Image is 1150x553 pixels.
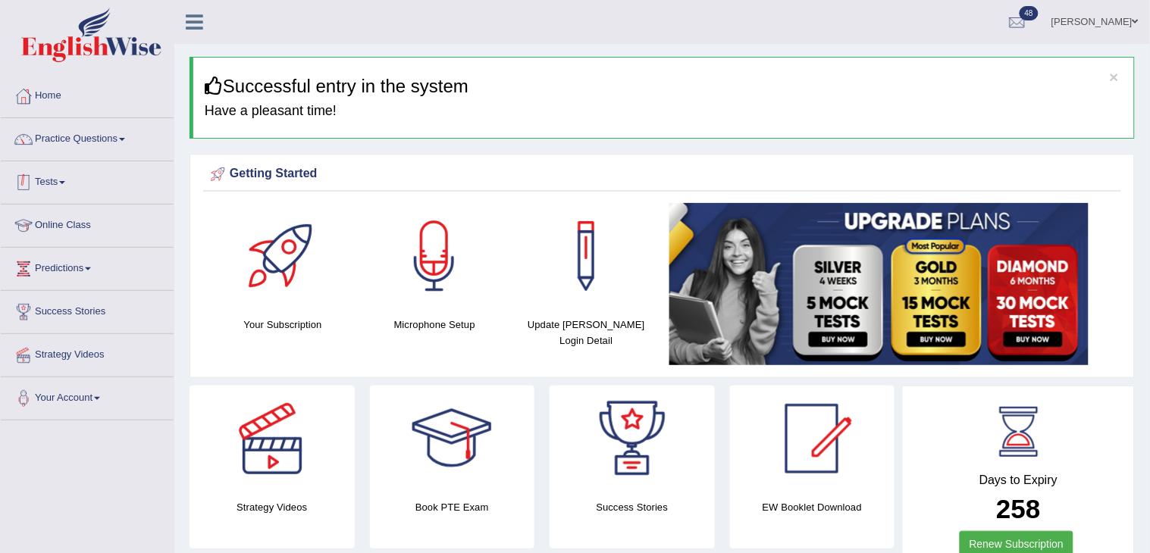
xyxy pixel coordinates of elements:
[730,499,895,515] h4: EW Booklet Download
[1,248,174,286] a: Predictions
[215,317,351,333] h4: Your Subscription
[920,473,1117,487] h4: Days to Expiry
[518,317,654,348] h4: Update [PERSON_NAME] Login Detail
[1,205,174,242] a: Online Class
[996,494,1040,523] b: 258
[1,291,174,329] a: Success Stories
[1110,69,1119,85] button: ×
[550,499,715,515] h4: Success Stories
[205,77,1123,96] h3: Successful entry in the system
[1,161,174,199] a: Tests
[190,499,355,515] h4: Strategy Videos
[1,75,174,113] a: Home
[1,118,174,156] a: Practice Questions
[1,334,174,372] a: Strategy Videos
[205,104,1123,119] h4: Have a pleasant time!
[1,377,174,415] a: Your Account
[207,163,1117,186] div: Getting Started
[370,499,535,515] h4: Book PTE Exam
[366,317,503,333] h4: Microphone Setup
[1020,6,1039,20] span: 48
[669,203,1089,365] img: small5.jpg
